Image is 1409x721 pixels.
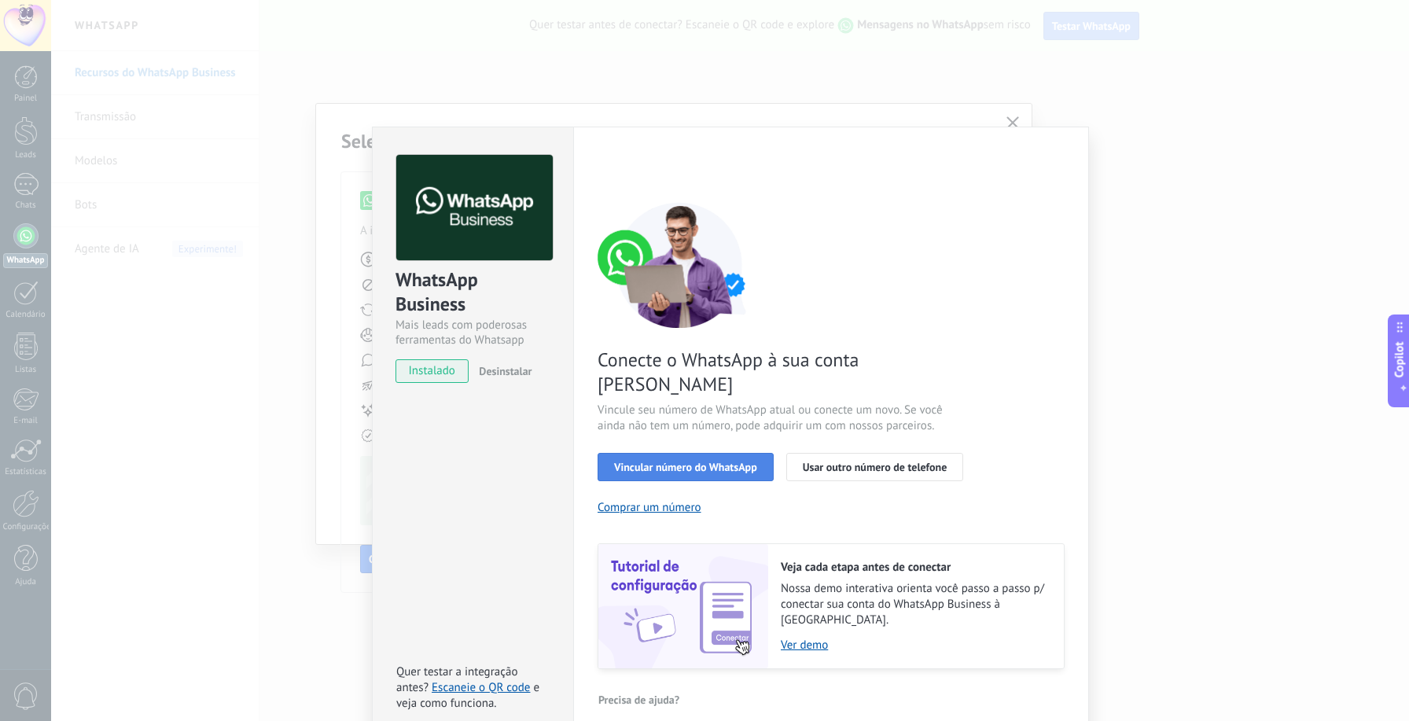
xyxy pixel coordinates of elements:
a: Ver demo [781,638,1048,653]
span: Precisa de ajuda? [598,694,679,705]
span: Vincular número do WhatsApp [614,462,757,473]
button: Comprar um número [598,500,701,515]
button: Vincular número do WhatsApp [598,453,774,481]
img: connect number [598,202,763,328]
button: Precisa de ajuda? [598,688,680,712]
img: logo_main.png [396,155,553,261]
div: WhatsApp Business [395,267,550,318]
span: Desinstalar [479,364,532,378]
span: Vincule seu número de WhatsApp atual ou conecte um novo. Se você ainda não tem um número, pode ad... [598,403,972,434]
span: Conecte o WhatsApp à sua conta [PERSON_NAME] [598,348,972,396]
button: Usar outro número de telefone [786,453,964,481]
h2: Veja cada etapa antes de conectar [781,560,1048,575]
span: Quer testar a integração antes? [396,664,517,695]
a: Escaneie o QR code [432,680,530,695]
span: e veja como funciona. [396,680,539,711]
span: Nossa demo interativa orienta você passo a passo p/ conectar sua conta do WhatsApp Business à [GE... [781,581,1048,628]
div: Mais leads com poderosas ferramentas do Whatsapp [395,318,550,348]
span: instalado [396,359,468,383]
span: Usar outro número de telefone [803,462,947,473]
button: Desinstalar [473,359,532,383]
span: Copilot [1392,341,1407,377]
